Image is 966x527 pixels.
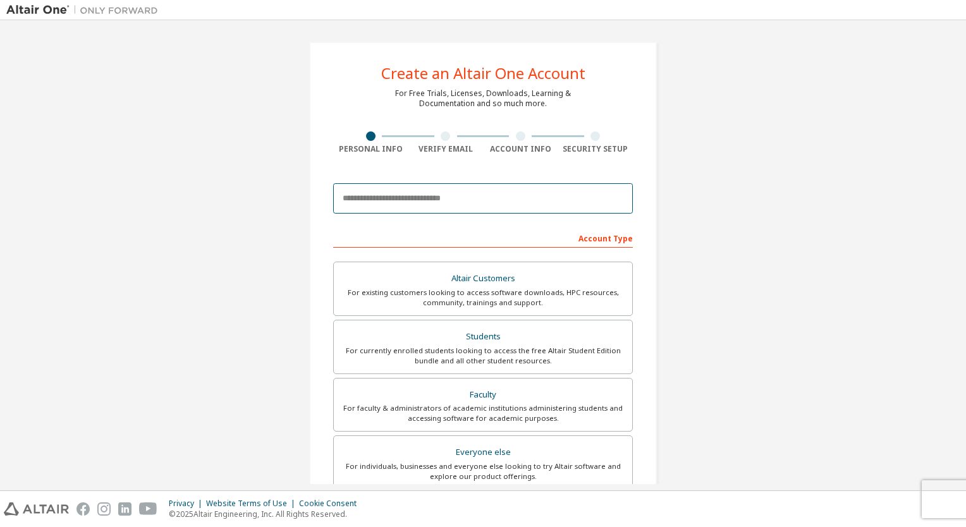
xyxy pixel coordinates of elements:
[333,144,408,154] div: Personal Info
[341,328,625,346] div: Students
[333,227,633,248] div: Account Type
[206,499,299,509] div: Website Terms of Use
[341,288,625,308] div: For existing customers looking to access software downloads, HPC resources, community, trainings ...
[408,144,484,154] div: Verify Email
[169,499,206,509] div: Privacy
[341,386,625,404] div: Faculty
[558,144,633,154] div: Security Setup
[341,270,625,288] div: Altair Customers
[381,66,585,81] div: Create an Altair One Account
[97,502,111,516] img: instagram.svg
[341,444,625,461] div: Everyone else
[169,509,364,519] p: © 2025 Altair Engineering, Inc. All Rights Reserved.
[341,461,625,482] div: For individuals, businesses and everyone else looking to try Altair software and explore our prod...
[139,502,157,516] img: youtube.svg
[341,403,625,423] div: For faculty & administrators of academic institutions administering students and accessing softwa...
[118,502,131,516] img: linkedin.svg
[341,346,625,366] div: For currently enrolled students looking to access the free Altair Student Edition bundle and all ...
[4,502,69,516] img: altair_logo.svg
[395,88,571,109] div: For Free Trials, Licenses, Downloads, Learning & Documentation and so much more.
[483,144,558,154] div: Account Info
[76,502,90,516] img: facebook.svg
[299,499,364,509] div: Cookie Consent
[6,4,164,16] img: Altair One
